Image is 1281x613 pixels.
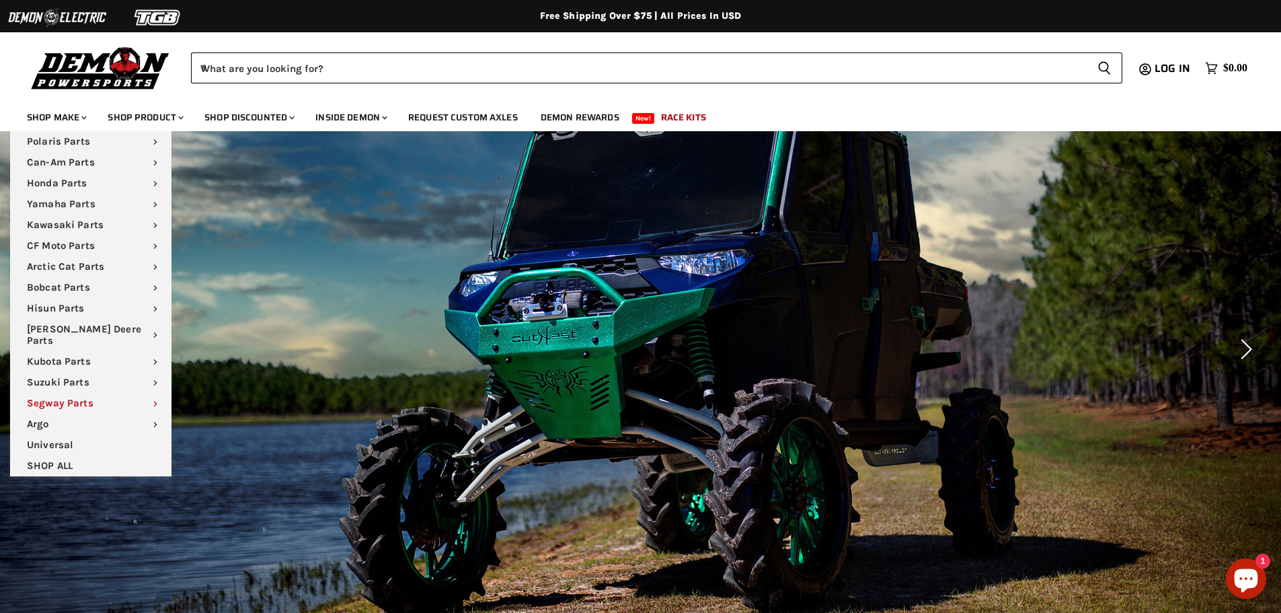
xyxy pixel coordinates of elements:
div: Free Shipping Over $75 | All Prices In USD [103,10,1179,22]
img: Demon Powersports [27,44,174,92]
a: [PERSON_NAME] Deere Parts [10,319,171,351]
a: Yamaha Parts [10,194,171,215]
a: Polaris Parts [10,131,171,152]
a: Demon Rewards [531,104,629,131]
a: Arctic Cat Parts [10,256,171,277]
a: CF Moto Parts [10,236,171,256]
a: Shop Product [98,104,192,131]
span: Log in [1155,60,1190,77]
ul: Main menu [17,98,1244,131]
a: Shop Discounted [194,104,303,131]
form: Product [191,52,1122,83]
a: Log in [1149,63,1198,75]
inbox-online-store-chat: Shopify online store chat [1222,558,1270,602]
a: Kubota Parts [10,351,171,372]
img: TGB Logo 2 [108,5,208,30]
a: Universal [10,435,171,456]
a: Argo [10,414,171,435]
a: Bobcat Parts [10,277,171,298]
a: Hisun Parts [10,298,171,319]
a: Segway Parts [10,393,171,414]
a: Can-Am Parts [10,152,171,173]
a: Race Kits [651,104,716,131]
a: Shop Make [17,104,95,131]
span: $0.00 [1223,62,1247,75]
ul: Main menu [10,131,171,476]
a: Kawasaki Parts [10,215,171,236]
img: Demon Electric Logo 2 [7,5,108,30]
button: Next [1231,336,1257,363]
a: $0.00 [1198,59,1254,78]
a: Honda Parts [10,173,171,194]
button: Search [1087,52,1122,83]
a: Inside Demon [305,104,395,131]
a: Request Custom Axles [398,104,528,131]
span: New! [632,113,655,124]
input: When autocomplete results are available use up and down arrows to review and enter to select [191,52,1087,83]
a: Suzuki Parts [10,372,171,393]
a: SHOP ALL [10,456,171,476]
